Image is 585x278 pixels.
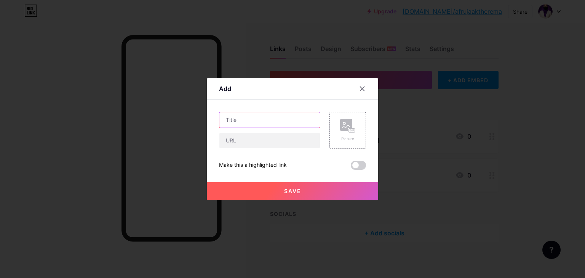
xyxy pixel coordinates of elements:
div: Add [219,84,231,93]
input: Title [219,112,320,128]
button: Save [207,182,378,200]
input: URL [219,133,320,148]
div: Picture [340,136,355,142]
span: Save [284,188,301,194]
div: Make this a highlighted link [219,161,287,170]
